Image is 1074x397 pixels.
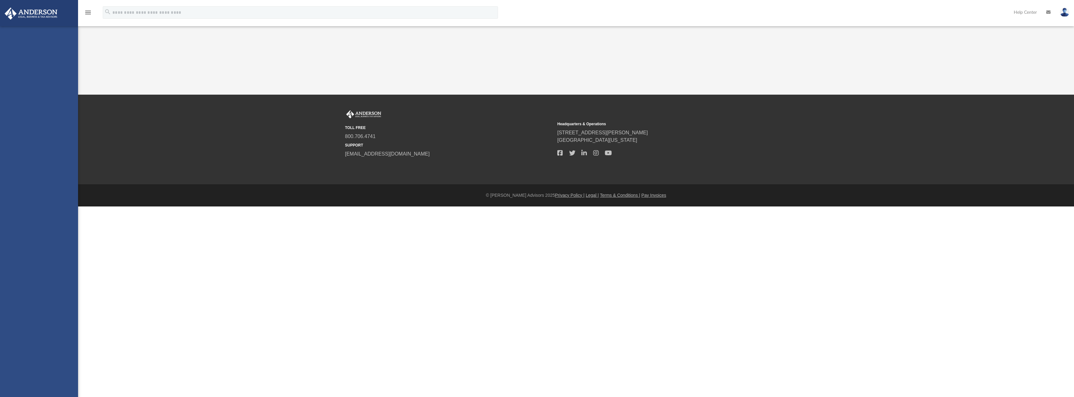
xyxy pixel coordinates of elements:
small: SUPPORT [345,142,553,148]
a: [STREET_ADDRESS][PERSON_NAME] [557,130,648,135]
small: TOLL FREE [345,125,553,131]
div: © [PERSON_NAME] Advisors 2025 [78,192,1074,199]
a: Pay Invoices [641,193,666,198]
a: [GEOGRAPHIC_DATA][US_STATE] [557,137,637,143]
a: menu [84,12,92,16]
a: 800.706.4741 [345,134,376,139]
a: Privacy Policy | [555,193,585,198]
i: menu [84,9,92,16]
img: Anderson Advisors Platinum Portal [345,110,382,118]
img: Anderson Advisors Platinum Portal [3,7,59,20]
img: User Pic [1060,8,1069,17]
a: [EMAIL_ADDRESS][DOMAIN_NAME] [345,151,430,156]
i: search [104,8,111,15]
small: Headquarters & Operations [557,121,765,127]
a: Legal | [586,193,599,198]
a: Terms & Conditions | [600,193,640,198]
